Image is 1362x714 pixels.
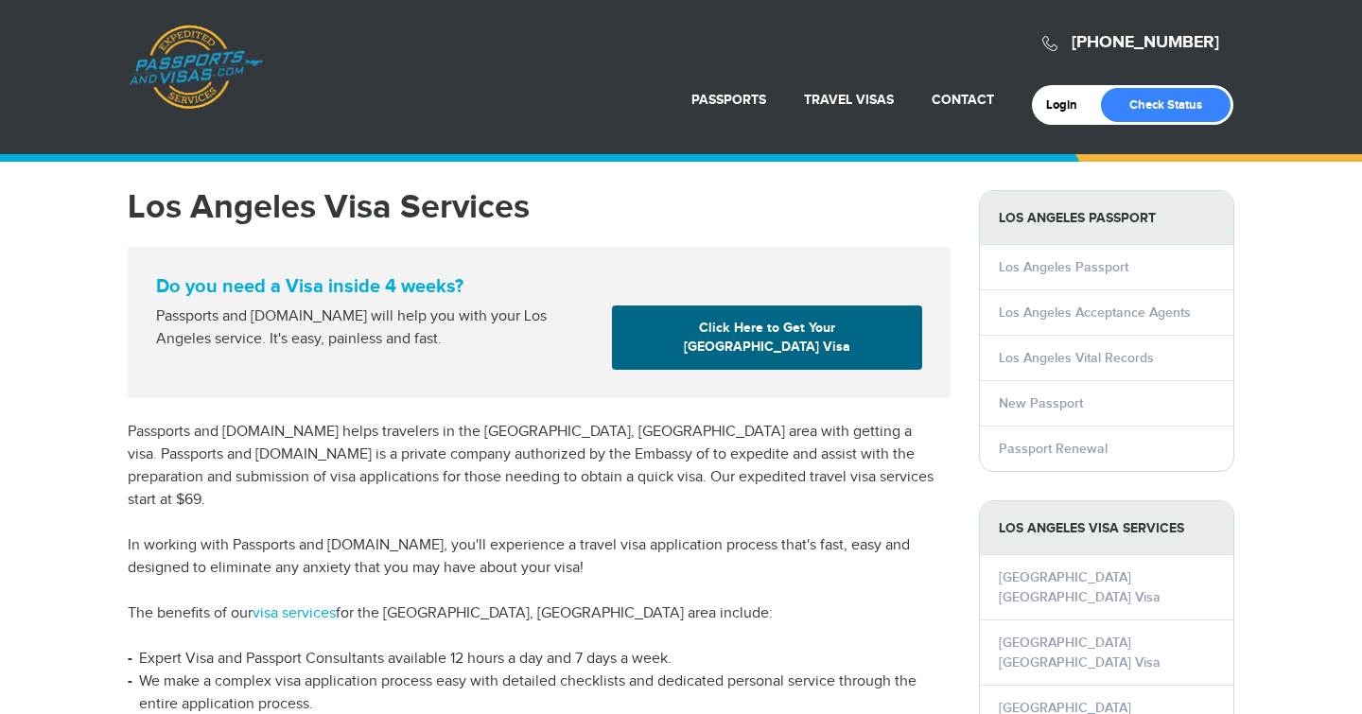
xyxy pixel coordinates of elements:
a: Passports & [DOMAIN_NAME] [129,25,263,110]
div: Passports and [DOMAIN_NAME] will help you with your Los Angeles service. It's easy, painless and ... [148,305,604,351]
a: Los Angeles Vital Records [999,350,1154,366]
a: Contact [932,92,994,108]
a: Passport Renewal [999,441,1108,457]
a: Click Here to Get Your [GEOGRAPHIC_DATA] Visa [612,305,922,370]
a: [GEOGRAPHIC_DATA] [GEOGRAPHIC_DATA] Visa [999,635,1161,670]
a: visa services [253,604,336,622]
p: The benefits of our for the [GEOGRAPHIC_DATA], [GEOGRAPHIC_DATA] area include: [128,602,951,625]
strong: Los Angeles Passport [980,191,1233,245]
a: New Passport [999,395,1083,411]
strong: Los Angeles Visa Services [980,501,1233,555]
a: [PHONE_NUMBER] [1072,32,1219,53]
a: Travel Visas [804,92,894,108]
a: Los Angeles Acceptance Agents [999,305,1191,321]
li: Expert Visa and Passport Consultants available 12 hours a day and 7 days a week. [128,648,951,670]
a: [GEOGRAPHIC_DATA] [GEOGRAPHIC_DATA] Visa [999,569,1161,605]
p: In working with Passports and [DOMAIN_NAME], you'll experience a travel visa application process ... [128,534,951,580]
a: Los Angeles Passport [999,259,1128,275]
a: Login [1046,97,1091,113]
h1: Los Angeles Visa Services [128,190,951,224]
a: Passports [691,92,766,108]
a: Check Status [1101,88,1231,122]
p: Passports and [DOMAIN_NAME] helps travelers in the [GEOGRAPHIC_DATA], [GEOGRAPHIC_DATA] area with... [128,421,951,512]
strong: Do you need a Visa inside 4 weeks? [156,275,922,298]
